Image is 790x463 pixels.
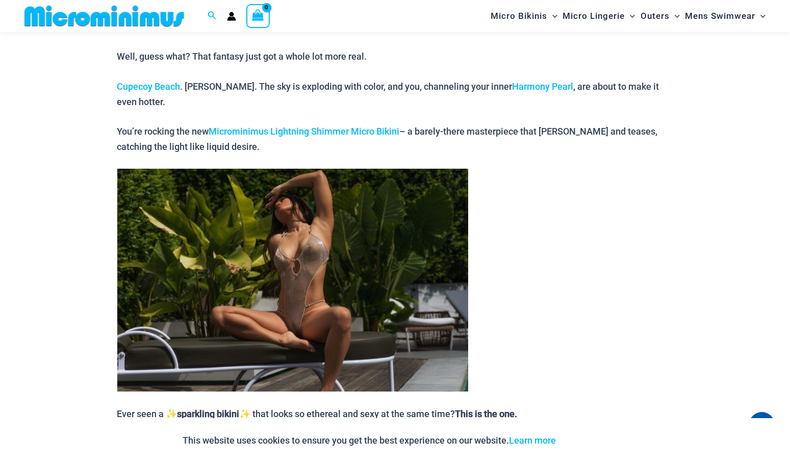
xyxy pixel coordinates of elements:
[638,3,682,29] a: OutersMenu ToggleMenu Toggle
[564,428,607,453] button: Accept
[491,3,547,29] span: Micro Bikinis
[682,3,768,29] a: Mens SwimwearMenu ToggleMenu Toggle
[560,3,638,29] a: Micro LingerieMenu ToggleMenu Toggle
[685,3,755,29] span: Mens Swimwear
[487,2,770,31] nav: Site Navigation
[117,408,455,419] span: Ever seen a ✨ ✨ that looks so ethereal and sexy at the same time?
[670,3,680,29] span: Menu Toggle
[488,3,560,29] a: Micro BikinisMenu ToggleMenu Toggle
[641,3,670,29] span: Outers
[547,3,557,29] span: Menu Toggle
[117,81,659,107] span: . [PERSON_NAME]. The sky is exploding with color, and you, channeling your inner , are about to m...
[117,81,181,92] a: Cupecoy Beach
[509,435,556,446] a: Learn more
[625,3,635,29] span: Menu Toggle
[20,5,188,28] img: MM SHOP LOGO FLAT
[117,51,367,62] span: Well, guess what? That fantasy just got a whole lot more real.
[513,81,574,92] a: Harmony Pearl
[246,4,270,28] a: View Shopping Cart, empty
[755,3,766,29] span: Menu Toggle
[227,12,236,21] a: Account icon link
[117,126,658,152] span: You’re rocking the new – a barely-there masterpiece that [PERSON_NAME] and teases, catching the l...
[455,408,518,419] strong: This is the one.
[563,3,625,29] span: Micro Lingerie
[208,10,217,22] a: Search icon link
[209,126,400,137] a: Microminimus Lightning Shimmer Micro Bikini
[177,408,240,419] strong: sparkling bikini
[183,433,556,448] p: This website uses cookies to ensure you get the best experience on our website.
[117,169,468,392] img: Harmony Pearl in Lightning Shimmer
